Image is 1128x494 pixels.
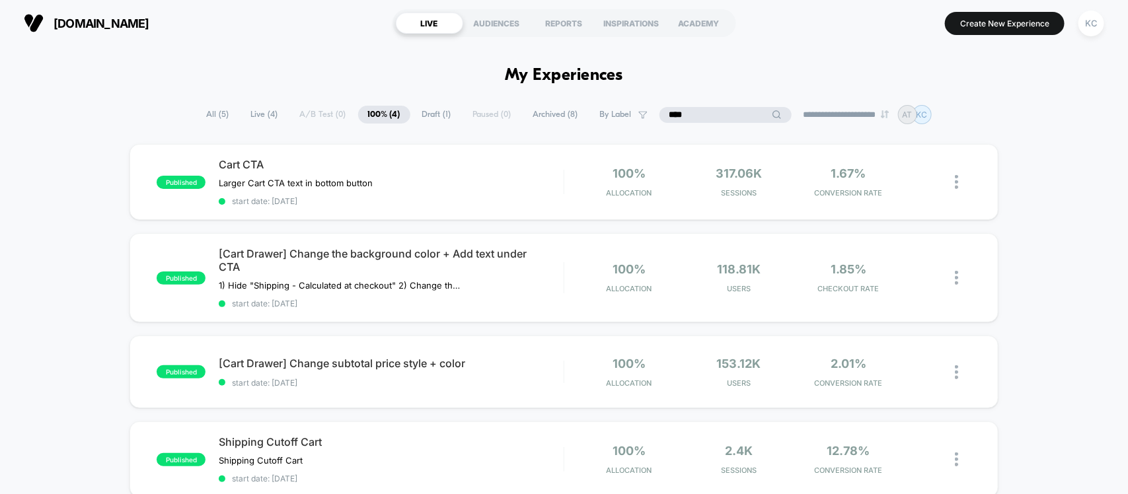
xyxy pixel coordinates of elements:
[219,455,303,466] span: Shipping Cutoff Cart
[607,188,652,197] span: Allocation
[725,444,753,458] span: 2.4k
[197,106,239,123] span: All ( 5 )
[219,357,563,370] span: [Cart Drawer] Change subtotal price style + color
[827,444,870,458] span: 12.78%
[607,466,652,475] span: Allocation
[716,166,762,180] span: 317.06k
[24,13,44,33] img: Visually logo
[831,357,866,370] span: 2.01%
[797,378,900,388] span: CONVERSION RATE
[881,110,889,118] img: end
[157,176,206,189] span: published
[613,357,646,370] span: 100%
[219,247,563,273] span: [Cart Drawer] Change the background color + Add text under CTA
[219,474,563,483] span: start date: [DATE]
[717,357,761,370] span: 153.12k
[797,284,900,293] span: CHECKOUT RATE
[607,284,652,293] span: Allocation
[219,196,563,206] span: start date: [DATE]
[157,453,206,466] span: published
[687,284,790,293] span: Users
[505,66,623,85] h1: My Experiences
[54,17,149,30] span: [DOMAIN_NAME]
[598,13,665,34] div: INSPIRATIONS
[241,106,288,123] span: Live ( 4 )
[903,110,913,120] p: AT
[1074,10,1108,37] button: KC
[831,262,866,276] span: 1.85%
[831,166,866,180] span: 1.67%
[1078,11,1104,36] div: KC
[797,188,900,197] span: CONVERSION RATE
[945,12,1065,35] button: Create New Experience
[219,158,563,171] span: Cart CTA
[531,13,598,34] div: REPORTS
[665,13,733,34] div: ACADEMY
[20,13,153,34] button: [DOMAIN_NAME]
[797,466,900,475] span: CONVERSION RATE
[613,262,646,276] span: 100%
[219,299,563,308] span: start date: [DATE]
[523,106,588,123] span: Archived ( 8 )
[358,106,410,123] span: 100% ( 4 )
[219,435,563,448] span: Shipping Cutoff Cart
[613,166,646,180] span: 100%
[687,466,790,475] span: Sessions
[613,444,646,458] span: 100%
[157,365,206,378] span: published
[955,175,958,189] img: close
[955,452,958,466] img: close
[917,110,928,120] p: KC
[219,280,464,291] span: 1) Hide "Shipping - Calculated at checkout" 2) Change the Background color (Grey to Brand color p...
[219,378,563,388] span: start date: [DATE]
[157,271,206,285] span: published
[955,271,958,285] img: close
[687,378,790,388] span: Users
[717,262,761,276] span: 118.81k
[955,365,958,379] img: close
[219,178,373,188] span: Larger Cart CTA text in bottom button
[607,378,652,388] span: Allocation
[687,188,790,197] span: Sessions
[463,13,531,34] div: AUDIENCES
[396,13,463,34] div: LIVE
[600,110,632,120] span: By Label
[412,106,461,123] span: Draft ( 1 )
